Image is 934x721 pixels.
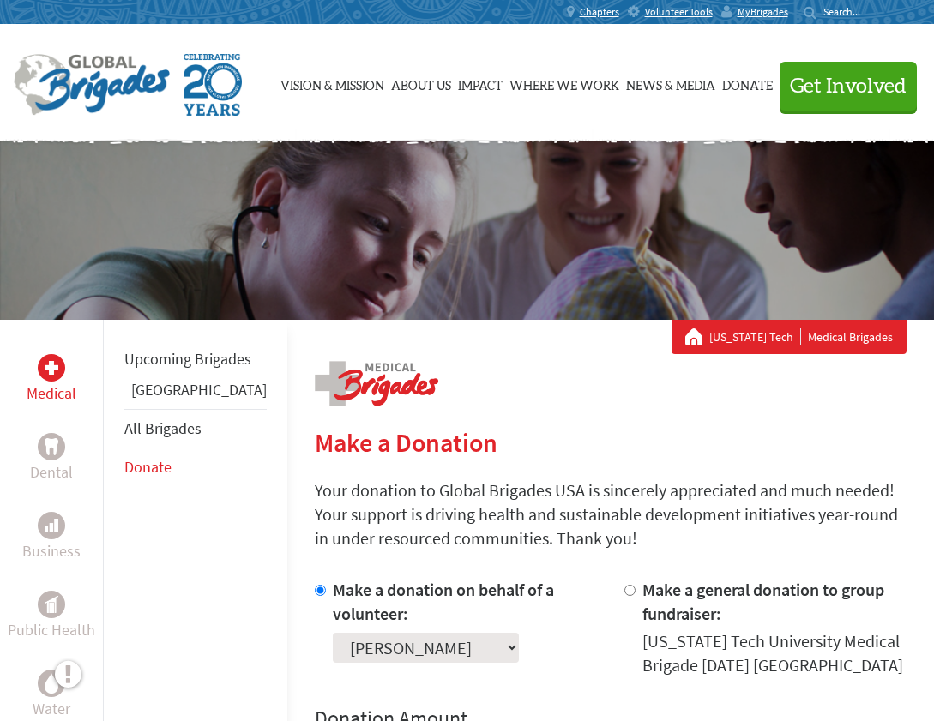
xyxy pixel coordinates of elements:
img: Business [45,519,58,532]
span: Volunteer Tools [645,5,713,19]
img: Public Health [45,596,58,613]
input: Search... [823,5,872,18]
img: Global Brigades Logo [14,54,170,116]
a: [GEOGRAPHIC_DATA] [131,380,267,400]
img: Dental [45,438,58,454]
div: Dental [38,433,65,460]
p: Dental [30,460,73,484]
img: logo-medical.png [315,361,438,406]
p: Business [22,539,81,563]
p: Public Health [8,618,95,642]
div: Water [38,670,65,697]
div: Public Health [38,591,65,618]
a: [US_STATE] Tech [709,328,801,345]
a: Vision & Mission [280,40,384,126]
p: Water [33,697,70,721]
a: MedicalMedical [27,354,76,406]
a: Upcoming Brigades [124,349,251,369]
div: [US_STATE] Tech University Medical Brigade [DATE] [GEOGRAPHIC_DATA] [642,629,907,677]
div: Medical [38,354,65,382]
a: About Us [391,40,451,126]
a: WaterWater [33,670,70,721]
p: Medical [27,382,76,406]
button: Get Involved [780,62,917,111]
a: Donate [722,40,773,126]
a: Impact [458,40,503,126]
a: News & Media [626,40,715,126]
img: Global Brigades Celebrating 20 Years [184,54,242,116]
h2: Make a Donation [315,427,907,458]
a: All Brigades [124,418,202,438]
span: MyBrigades [738,5,788,19]
span: Get Involved [790,76,907,97]
a: Donate [124,457,172,477]
label: Make a general donation to group fundraiser: [642,579,884,624]
a: Where We Work [509,40,619,126]
div: Medical Brigades [685,328,893,345]
a: BusinessBusiness [22,512,81,563]
a: Public HealthPublic Health [8,591,95,642]
li: All Brigades [124,409,267,448]
li: Donate [124,448,267,486]
a: DentalDental [30,433,73,484]
img: Medical [45,361,58,375]
li: Upcoming Brigades [124,340,267,378]
li: Ghana [124,378,267,409]
label: Make a donation on behalf of a volunteer: [333,579,554,624]
p: Your donation to Global Brigades USA is sincerely appreciated and much needed! Your support is dr... [315,478,907,550]
img: Water [45,673,58,693]
div: Business [38,512,65,539]
span: Chapters [580,5,619,19]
